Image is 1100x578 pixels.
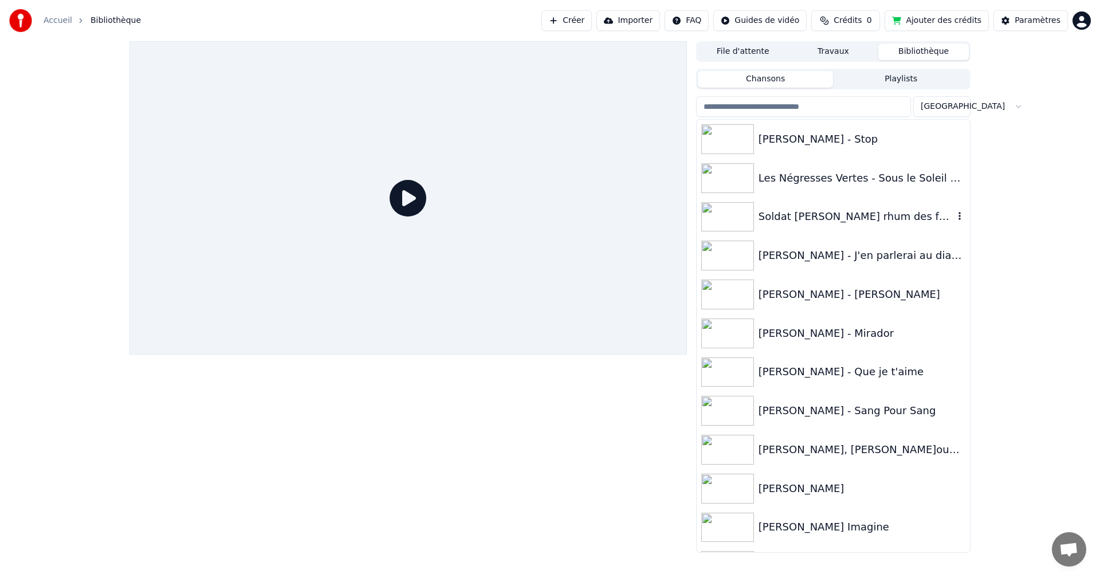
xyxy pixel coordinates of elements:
button: Guides de vidéo [713,10,807,31]
img: youka [9,9,32,32]
button: FAQ [665,10,709,31]
div: Paramètres [1015,15,1060,26]
span: 0 [867,15,872,26]
button: Créer [541,10,592,31]
div: Ouvrir le chat [1052,532,1086,567]
button: Chansons [698,71,834,88]
span: [GEOGRAPHIC_DATA] [921,101,1005,112]
div: [PERSON_NAME] - Stop [759,131,965,147]
div: [PERSON_NAME] - Que je t'aime [759,364,965,380]
div: [PERSON_NAME] [759,481,965,497]
div: [PERSON_NAME] Imagine [759,519,965,535]
button: Ajouter des crédits [885,10,989,31]
button: Playlists [833,71,969,88]
div: [PERSON_NAME] - [PERSON_NAME] [759,286,965,302]
div: [PERSON_NAME] - Mirador [759,325,965,341]
div: [PERSON_NAME] - J'en parlerai au diable [759,247,965,264]
div: [PERSON_NAME] - Sang Pour Sang [759,403,965,419]
button: Travaux [788,44,879,60]
button: Importer [596,10,660,31]
div: Les Négresses Vertes - Sous le Soleil de Bodega [759,170,965,186]
div: Soldat [PERSON_NAME] rhum des femmes [759,209,954,225]
button: Paramètres [993,10,1068,31]
button: Bibliothèque [878,44,969,60]
div: [PERSON_NAME], [PERSON_NAME]oublierai ton nom [759,442,965,458]
span: Crédits [834,15,862,26]
nav: breadcrumb [44,15,141,26]
button: Crédits0 [811,10,880,31]
button: File d'attente [698,44,788,60]
a: Accueil [44,15,72,26]
span: Bibliothèque [91,15,141,26]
